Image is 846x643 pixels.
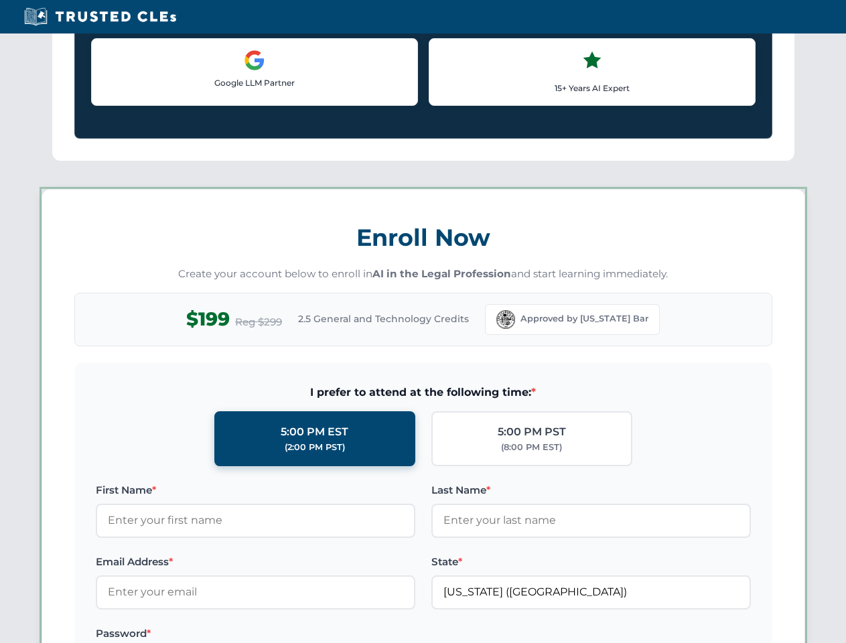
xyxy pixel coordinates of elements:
p: Google LLM Partner [102,76,407,89]
span: Approved by [US_STATE] Bar [520,312,648,326]
div: 5:00 PM PST [498,423,566,441]
div: (8:00 PM EST) [501,441,562,454]
label: Password [96,626,415,642]
h3: Enroll Now [74,216,772,259]
img: Florida Bar [496,310,515,329]
div: (2:00 PM PST) [285,441,345,454]
span: $199 [186,304,230,334]
img: Trusted CLEs [20,7,180,27]
label: Email Address [96,554,415,570]
div: 5:00 PM EST [281,423,348,441]
input: Enter your email [96,575,415,609]
label: First Name [96,482,415,498]
input: Florida (FL) [431,575,751,609]
input: Enter your last name [431,504,751,537]
span: Reg $299 [235,314,282,330]
p: 15+ Years AI Expert [440,82,744,94]
span: I prefer to attend at the following time: [96,384,751,401]
strong: AI in the Legal Profession [372,267,511,280]
img: Google [244,50,265,71]
p: Create your account below to enroll in and start learning immediately. [74,267,772,282]
span: 2.5 General and Technology Credits [298,311,469,326]
input: Enter your first name [96,504,415,537]
label: Last Name [431,482,751,498]
label: State [431,554,751,570]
